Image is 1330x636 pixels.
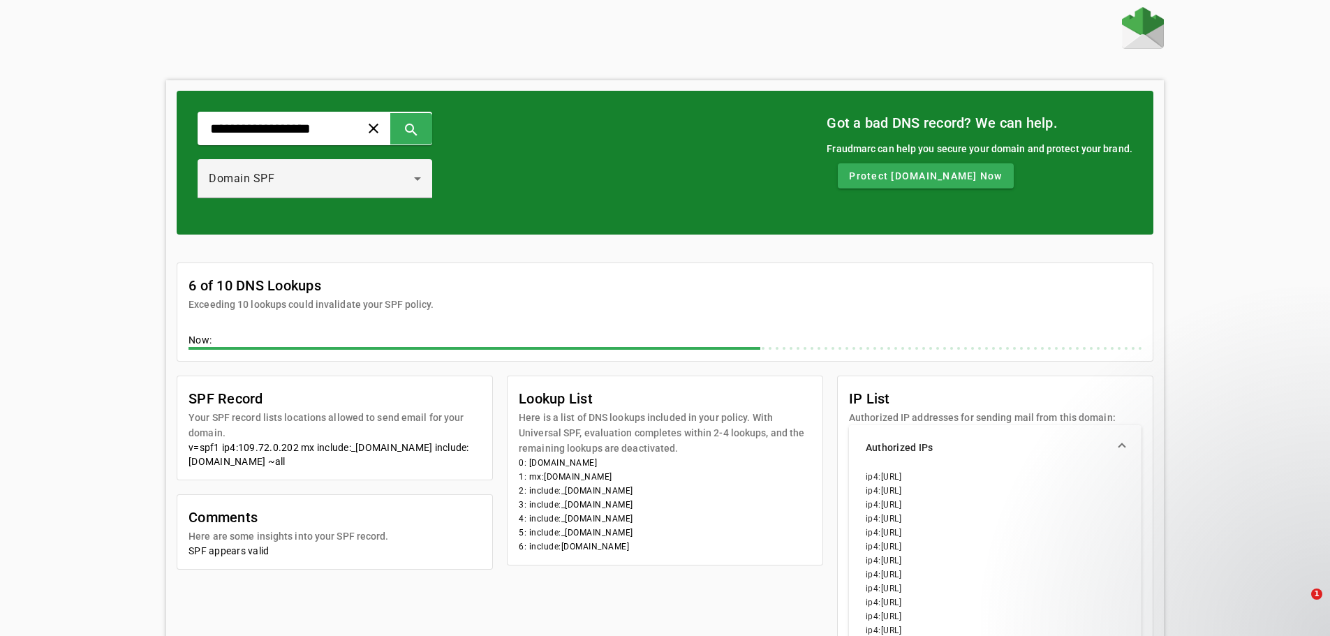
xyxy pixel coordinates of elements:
[519,498,811,512] li: 3: include:_[DOMAIN_NAME]
[189,506,388,528] mat-card-title: Comments
[189,333,1141,350] div: Now:
[866,484,1125,498] li: ip4:[URL]
[189,441,481,468] div: v=spf1 ip4:109.72.0.202 mx include:_[DOMAIN_NAME] include:[DOMAIN_NAME] ~all
[838,163,1013,188] button: Protect [DOMAIN_NAME] Now
[866,498,1125,512] li: ip4:[URL]
[519,526,811,540] li: 5: include:_[DOMAIN_NAME]
[866,554,1125,568] li: ip4:[URL]
[519,456,811,470] li: 0: [DOMAIN_NAME]
[189,387,481,410] mat-card-title: SPF Record
[866,540,1125,554] li: ip4:[URL]
[827,141,1132,156] div: Fraudmarc can help you secure your domain and protect your brand.
[519,484,811,498] li: 2: include:_[DOMAIN_NAME]
[519,470,811,484] li: 1: mx:[DOMAIN_NAME]
[189,297,434,312] mat-card-subtitle: Exceeding 10 lookups could invalidate your SPF policy.
[1311,589,1322,600] span: 1
[827,112,1132,134] mat-card-title: Got a bad DNS record? We can help.
[519,410,811,456] mat-card-subtitle: Here is a list of DNS lookups included in your policy. With Universal SPF, evaluation completes w...
[866,596,1125,609] li: ip4:[URL]
[866,512,1125,526] li: ip4:[URL]
[519,387,811,410] mat-card-title: Lookup List
[189,274,434,297] mat-card-title: 6 of 10 DNS Lookups
[866,470,1125,484] li: ip4:[URL]
[209,172,274,185] span: Domain SPF
[519,512,811,526] li: 4: include:_[DOMAIN_NAME]
[866,568,1125,582] li: ip4:[URL]
[849,169,1002,183] span: Protect [DOMAIN_NAME] Now
[1122,7,1164,52] a: Home
[189,410,481,441] mat-card-subtitle: Your SPF record lists locations allowed to send email for your domain.
[1122,7,1164,49] img: Fraudmarc Logo
[866,609,1125,623] li: ip4:[URL]
[866,582,1125,596] li: ip4:[URL]
[519,540,811,554] li: 6: include:[DOMAIN_NAME]
[866,441,1108,454] mat-panel-title: Authorized IPs
[849,410,1116,425] mat-card-subtitle: Authorized IP addresses for sending mail from this domain:
[849,425,1141,470] mat-expansion-panel-header: Authorized IPs
[189,544,481,558] div: SPF appears valid
[189,528,388,544] mat-card-subtitle: Here are some insights into your SPF record.
[866,526,1125,540] li: ip4:[URL]
[1283,589,1316,622] iframe: Intercom live chat
[849,387,1116,410] mat-card-title: IP List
